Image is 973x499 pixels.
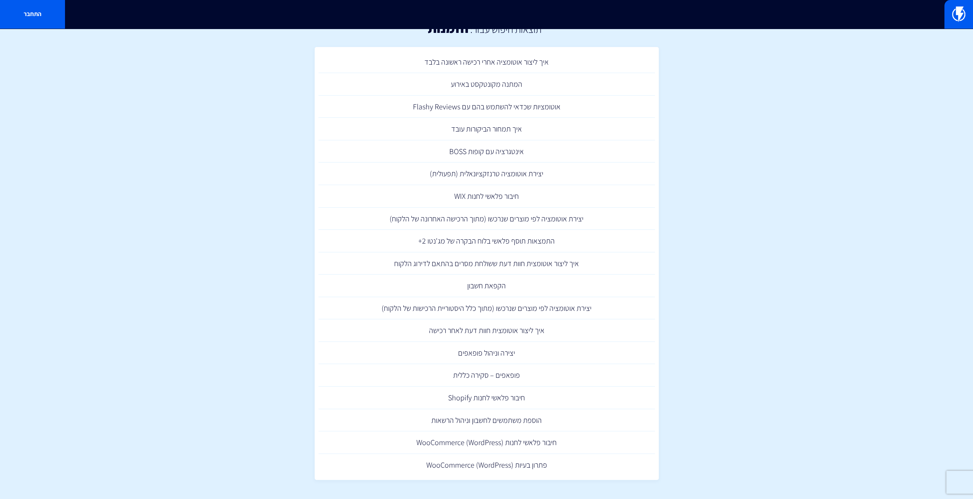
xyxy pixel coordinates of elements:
a: חיבור פלאשי לחנות (WooCommerce (WordPress [318,431,655,454]
a: יצירת אוטומציה לפי מוצרים שנרכשו (מתוך הרכישה האחרונה של הלקוח) [318,208,655,230]
a: אוטומציות שכדאי להשתמש בהם עם Flashy Reviews [318,96,655,118]
a: חיבור פלאשי לחנות Shopify [318,387,655,409]
a: איך ליצור אוטומציה אחרי רכישה ראשונה בלבד [318,51,655,73]
a: פתרון בעיות (WooCommerce (WordPress [318,454,655,476]
a: חיבור פלאשי לחנות WIX [318,185,655,208]
a: איך ליצור אוטומצית חוות דעת ששולחת מסרים בהתאם לדירוג הלקוח [318,252,655,275]
a: איך ליצור אוטומצית חוות דעת לאחר רכישה [318,319,655,342]
a: יצירה וניהול פופאפים [318,342,655,364]
h2: תוצאות חיפוש עבור: [468,24,541,35]
a: הקפאת חשבון [318,275,655,297]
a: המתנה מקונטקסט באירוע [318,73,655,96]
a: יצירת אוטומציה לפי מוצרים שנרכשו (מתוך כלל היסטוריית הרכישות של הלקוח) [318,297,655,320]
a: הוספת משתמשים לחשבון וניהול הרשאות [318,409,655,432]
a: יצירת אוטומציה טרנזקציונאלית (תפעולית) [318,163,655,185]
a: התמצאות תוסף פלאשי בלוח הבקרה של מג'נטו 2+ [318,230,655,252]
h1: הזמנות [428,20,468,36]
a: אינטגרציה עם קופות BOSS [318,140,655,163]
a: איך תמחור הביקורות עובד [318,118,655,140]
a: פופאפים – סקירה כללית [318,364,655,387]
